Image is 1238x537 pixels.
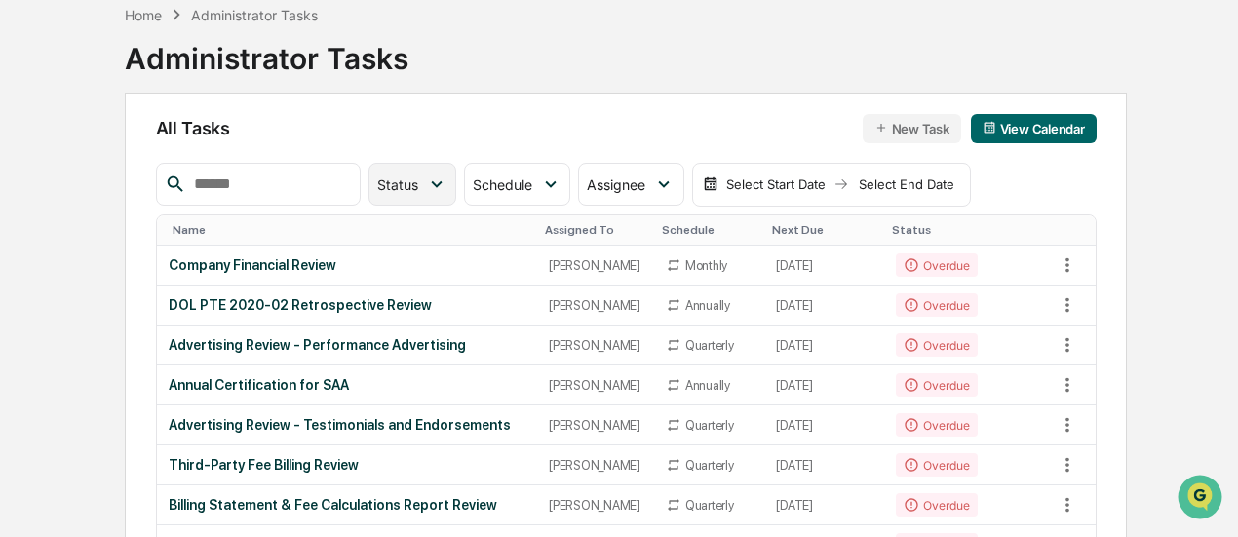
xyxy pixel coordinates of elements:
[722,176,830,192] div: Select Start Date
[685,298,730,313] div: Annually
[331,154,355,177] button: Start new chat
[169,417,526,433] div: Advertising Review - Testimonials and Endorsements
[662,223,756,237] div: Toggle SortBy
[1057,223,1096,237] div: Toggle SortBy
[549,378,642,393] div: [PERSON_NAME]
[161,245,242,264] span: Attestations
[971,114,1097,143] button: View Calendar
[853,176,960,192] div: Select End Date
[896,493,977,517] div: Overdue
[703,176,718,192] img: calendar
[19,40,355,71] p: How can we help?
[587,176,645,193] span: Assignee
[764,326,884,365] td: [DATE]
[685,258,727,273] div: Monthly
[66,168,247,183] div: We're available if you need us!
[764,286,884,326] td: [DATE]
[169,257,526,273] div: Company Financial Review
[169,337,526,353] div: Advertising Review - Performance Advertising
[896,413,977,437] div: Overdue
[764,246,884,286] td: [DATE]
[764,365,884,405] td: [DATE]
[896,253,977,277] div: Overdue
[764,485,884,525] td: [DATE]
[156,118,230,138] span: All Tasks
[169,297,526,313] div: DOL PTE 2020-02 Retrospective Review
[896,333,977,357] div: Overdue
[19,148,55,183] img: 1746055101610-c473b297-6a78-478c-a979-82029cc54cd1
[549,418,642,433] div: [PERSON_NAME]
[19,247,35,262] div: 🖐️
[473,176,532,193] span: Schedule
[169,457,526,473] div: Third-Party Fee Billing Review
[764,405,884,445] td: [DATE]
[896,293,977,317] div: Overdue
[685,378,730,393] div: Annually
[169,497,526,513] div: Billing Statement & Fee Calculations Report Review
[549,498,642,513] div: [PERSON_NAME]
[169,377,526,393] div: Annual Certification for SAA
[983,121,996,134] img: calendar
[39,282,123,301] span: Data Lookup
[764,445,884,485] td: [DATE]
[896,373,977,397] div: Overdue
[549,458,642,473] div: [PERSON_NAME]
[685,418,734,433] div: Quarterly
[685,458,734,473] div: Quarterly
[141,247,157,262] div: 🗄️
[896,453,977,477] div: Overdue
[549,338,642,353] div: [PERSON_NAME]
[173,223,530,237] div: Toggle SortBy
[549,298,642,313] div: [PERSON_NAME]
[125,7,162,23] div: Home
[833,176,849,192] img: arrow right
[194,329,236,344] span: Pylon
[1176,473,1228,525] iframe: Open customer support
[549,258,642,273] div: [PERSON_NAME]
[12,237,134,272] a: 🖐️Preclearance
[137,328,236,344] a: Powered byPylon
[191,7,318,23] div: Administrator Tasks
[377,176,418,193] span: Status
[772,223,876,237] div: Toggle SortBy
[66,148,320,168] div: Start new chat
[134,237,250,272] a: 🗄️Attestations
[125,25,408,76] div: Administrator Tasks
[892,223,1048,237] div: Toggle SortBy
[12,274,131,309] a: 🔎Data Lookup
[863,114,961,143] button: New Task
[685,498,734,513] div: Quarterly
[39,245,126,264] span: Preclearance
[19,284,35,299] div: 🔎
[545,223,646,237] div: Toggle SortBy
[685,338,734,353] div: Quarterly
